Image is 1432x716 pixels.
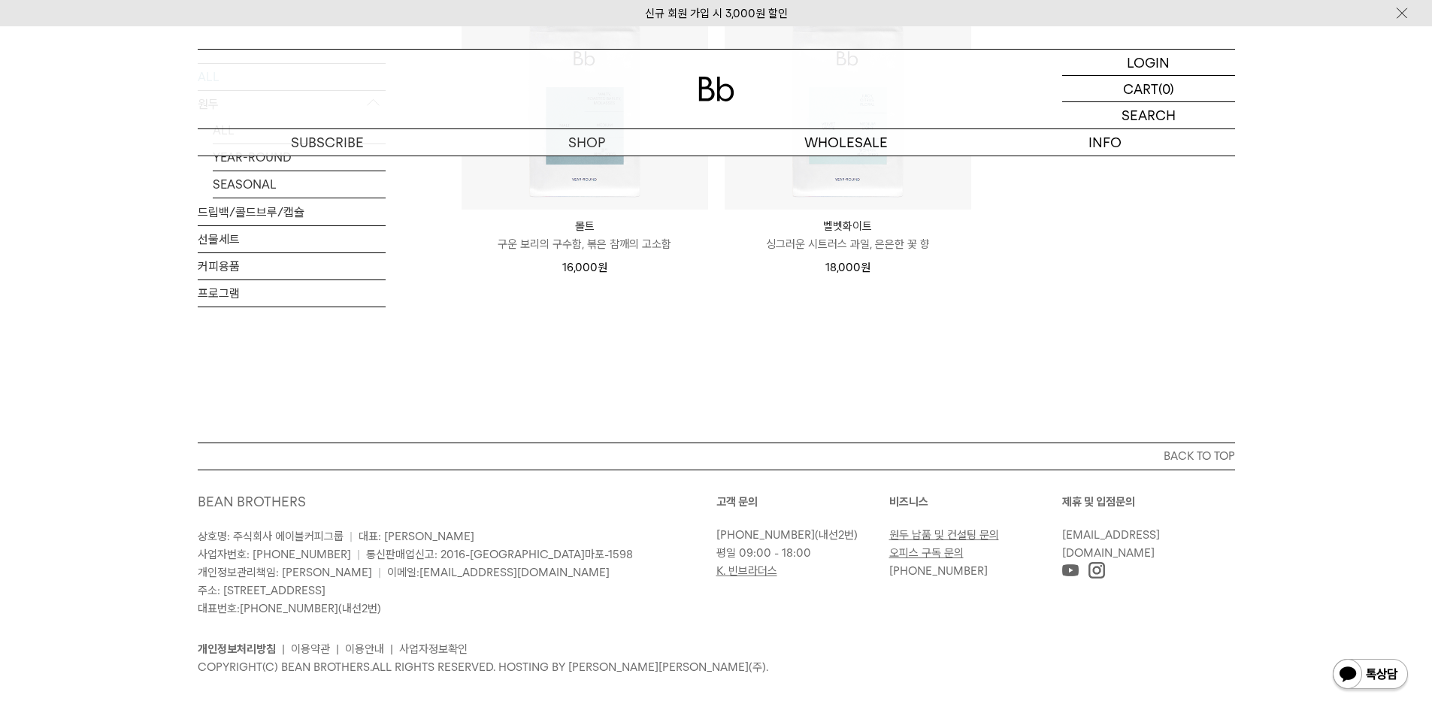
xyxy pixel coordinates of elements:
[419,566,610,579] a: [EMAIL_ADDRESS][DOMAIN_NAME]
[716,526,882,544] p: (내선2번)
[366,548,633,561] span: 통신판매업신고: 2016-[GEOGRAPHIC_DATA]마포-1598
[282,640,285,658] li: |
[716,493,889,511] p: 고객 문의
[716,528,815,542] a: [PHONE_NUMBER]
[716,129,976,156] p: WHOLESALE
[350,530,353,543] span: |
[462,235,708,253] p: 구운 보리의 구수함, 볶은 참깨의 고소함
[716,564,777,578] a: K. 빈브라더스
[861,261,870,274] span: 원
[1331,657,1409,693] img: 카카오톡 채널 1:1 채팅 버튼
[889,528,999,542] a: 원두 납품 및 컨설팅 문의
[825,261,870,274] span: 18,000
[198,566,372,579] span: 개인정보관리책임: [PERSON_NAME]
[725,235,971,253] p: 싱그러운 시트러스 과일, 은은한 꽃 향
[1062,528,1160,560] a: [EMAIL_ADDRESS][DOMAIN_NAME]
[198,602,381,615] span: 대표번호: (내선2번)
[198,226,386,252] a: 선물세트
[598,261,607,274] span: 원
[976,129,1235,156] p: INFO
[378,566,381,579] span: |
[462,217,708,235] p: 몰트
[291,642,330,656] a: 이용약관
[198,199,386,225] a: 드립백/콜드브루/캡슐
[387,566,610,579] span: 이메일:
[462,217,708,253] a: 몰트 구운 보리의 구수함, 볶은 참깨의 고소함
[213,171,386,198] a: SEASONAL
[1122,102,1176,128] p: SEARCH
[390,640,393,658] li: |
[1158,76,1174,101] p: (0)
[198,548,351,561] span: 사업자번호: [PHONE_NUMBER]
[725,217,971,235] p: 벨벳화이트
[357,548,360,561] span: |
[698,77,734,101] img: 로고
[1062,50,1235,76] a: LOGIN
[198,280,386,307] a: 프로그램
[645,7,788,20] a: 신규 회원 가입 시 3,000원 할인
[198,253,386,279] a: 커피용품
[725,217,971,253] a: 벨벳화이트 싱그러운 시트러스 과일, 은은한 꽃 향
[336,640,339,658] li: |
[1123,76,1158,101] p: CART
[1127,50,1170,75] p: LOGIN
[399,642,468,656] a: 사업자정보확인
[198,129,457,156] a: SUBSCRIBE
[1062,76,1235,102] a: CART (0)
[889,564,988,578] a: [PHONE_NUMBER]
[198,530,344,543] span: 상호명: 주식회사 에이블커피그룹
[359,530,474,543] span: 대표: [PERSON_NAME]
[889,493,1062,511] p: 비즈니스
[345,642,384,656] a: 이용안내
[889,546,964,560] a: 오피스 구독 문의
[198,642,276,656] a: 개인정보처리방침
[562,261,607,274] span: 16,000
[213,144,386,171] a: YEAR-ROUND
[457,129,716,156] a: SHOP
[1062,493,1235,511] p: 제휴 및 입점문의
[198,584,325,597] span: 주소: [STREET_ADDRESS]
[198,443,1235,470] button: BACK TO TOP
[198,658,1235,676] p: COPYRIGHT(C) BEAN BROTHERS. ALL RIGHTS RESERVED. HOSTING BY [PERSON_NAME][PERSON_NAME](주).
[240,602,338,615] a: [PHONE_NUMBER]
[198,494,306,509] a: BEAN BROTHERS
[716,544,882,562] p: 평일 09:00 - 18:00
